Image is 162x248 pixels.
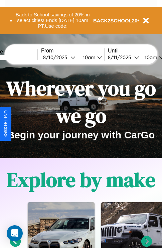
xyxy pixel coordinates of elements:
[7,225,23,241] div: Open Intercom Messenger
[93,18,138,23] b: BACK2SCHOOL20
[77,54,104,61] button: 10am
[41,54,77,61] button: 8/10/2025
[43,54,70,60] div: 8 / 10 / 2025
[141,54,159,60] div: 10am
[12,10,93,31] button: Back to School savings of 20% in select cities! Ends [DATE] 10am PT.Use code:
[108,54,134,60] div: 8 / 11 / 2025
[41,48,104,54] label: From
[7,166,155,194] h1: Explore by make
[3,110,8,137] div: Give Feedback
[79,54,97,60] div: 10am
